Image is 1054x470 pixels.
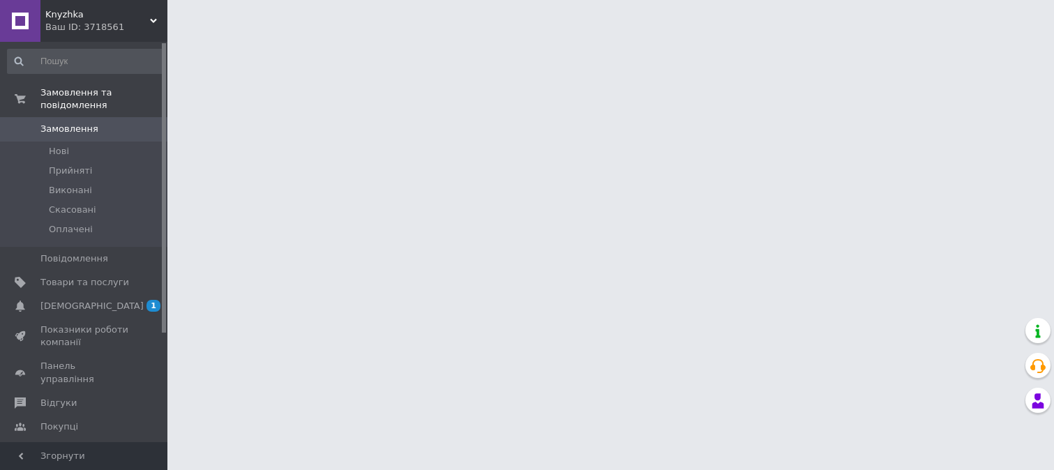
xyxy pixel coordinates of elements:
span: Відгуки [40,397,77,409]
span: Товари та послуги [40,276,129,289]
span: 1 [146,300,160,312]
span: Показники роботи компанії [40,324,129,349]
span: Knyzhka [45,8,150,21]
input: Пошук [7,49,165,74]
span: Панель управління [40,360,129,385]
span: Покупці [40,420,78,433]
span: [DEMOGRAPHIC_DATA] [40,300,144,312]
span: Виконані [49,184,92,197]
span: Замовлення [40,123,98,135]
div: Ваш ID: 3718561 [45,21,167,33]
span: Прийняті [49,165,92,177]
span: Замовлення та повідомлення [40,86,167,112]
span: Повідомлення [40,252,108,265]
span: Оплачені [49,223,93,236]
span: Скасовані [49,204,96,216]
span: Нові [49,145,69,158]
